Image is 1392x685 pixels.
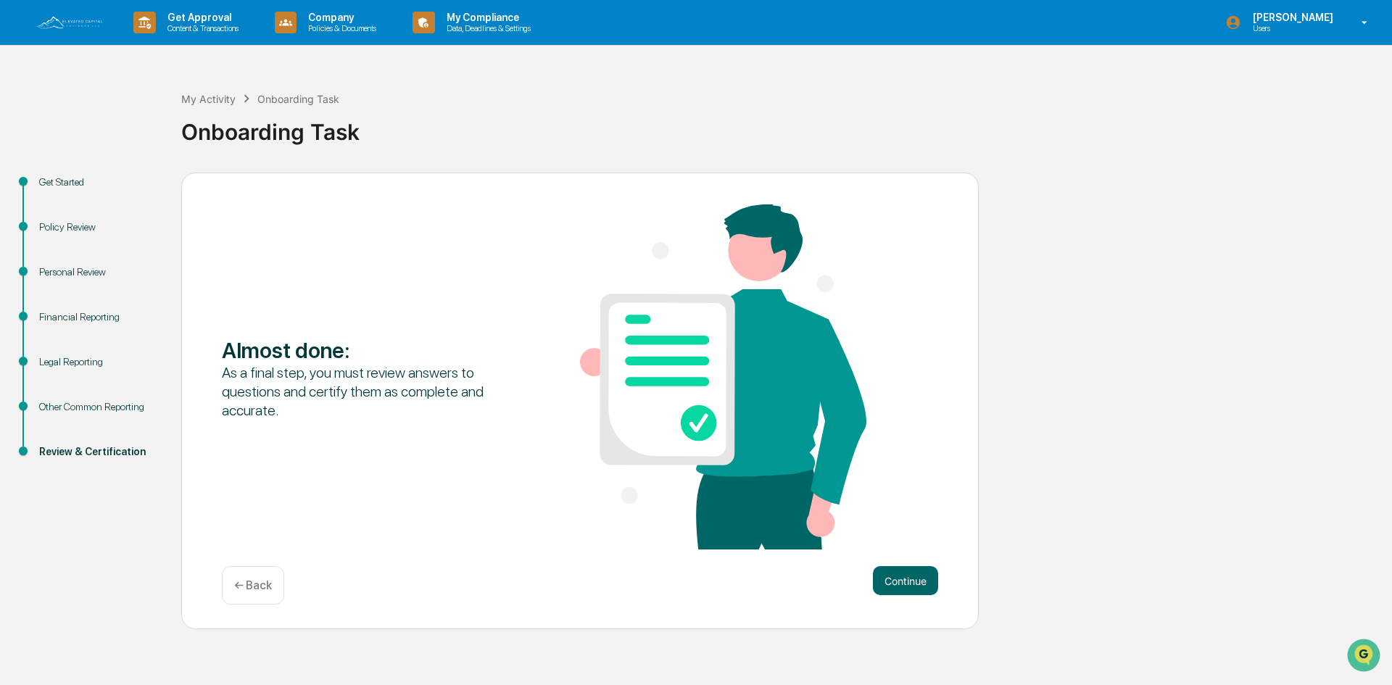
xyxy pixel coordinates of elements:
div: Personal Review [39,265,158,280]
span: Preclearance [29,183,94,197]
p: Policies & Documents [297,23,384,33]
button: Start new chat [246,115,264,133]
div: Start new chat [49,111,238,125]
p: My Compliance [435,12,538,23]
div: As a final step, you must review answers to questions and certify them as complete and accurate. [222,363,508,420]
div: Onboarding Task [181,107,1385,145]
p: How can we help? [14,30,264,54]
div: Get Started [39,175,158,190]
p: Users [1241,23,1341,33]
div: 🔎 [14,212,26,223]
span: Attestations [120,183,180,197]
div: Legal Reporting [39,354,158,370]
div: My Activity [181,93,236,105]
img: 1746055101610-c473b297-6a78-478c-a979-82029cc54cd1 [14,111,41,137]
p: Data, Deadlines & Settings [435,23,538,33]
img: logo [35,14,104,30]
div: Policy Review [39,220,158,235]
p: Content & Transactions [156,23,246,33]
p: Company [297,12,384,23]
div: Financial Reporting [39,310,158,325]
a: 🖐️Preclearance [9,177,99,203]
button: Continue [873,566,938,595]
a: 🔎Data Lookup [9,204,97,231]
p: Get Approval [156,12,246,23]
div: 🖐️ [14,184,26,196]
span: Pylon [144,246,175,257]
div: Other Common Reporting [39,399,158,415]
div: Review & Certification [39,444,158,460]
p: [PERSON_NAME] [1241,12,1341,23]
a: Powered byPylon [102,245,175,257]
div: Onboarding Task [257,93,339,105]
a: 🗄️Attestations [99,177,186,203]
img: Almost done [580,204,866,549]
div: We're available if you need us! [49,125,183,137]
p: ← Back [234,578,272,592]
iframe: Open customer support [1346,637,1385,676]
div: Almost done : [222,337,508,363]
span: Data Lookup [29,210,91,225]
div: 🗄️ [105,184,117,196]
